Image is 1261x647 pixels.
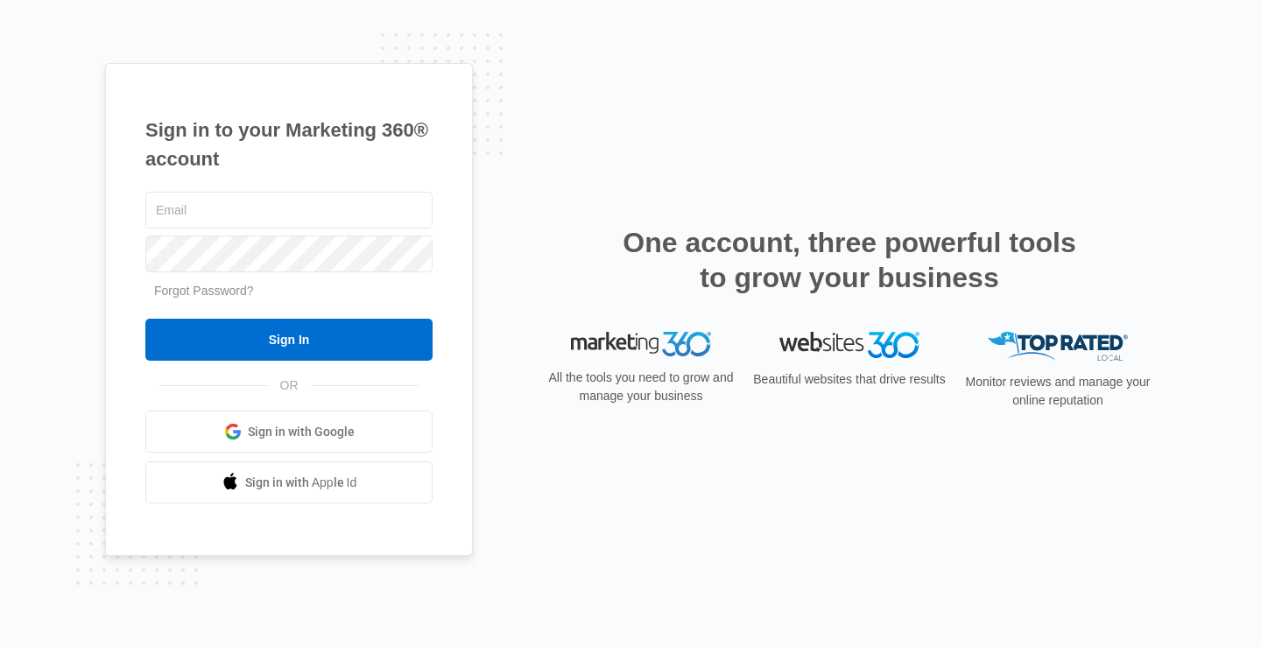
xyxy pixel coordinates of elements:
[617,225,1081,295] h2: One account, three powerful tools to grow your business
[145,461,433,503] a: Sign in with Apple Id
[145,411,433,453] a: Sign in with Google
[145,116,433,173] h1: Sign in to your Marketing 360® account
[988,332,1128,361] img: Top Rated Local
[145,192,433,229] input: Email
[248,423,355,441] span: Sign in with Google
[960,373,1156,410] p: Monitor reviews and manage your online reputation
[154,284,254,298] a: Forgot Password?
[543,369,739,405] p: All the tools you need to grow and manage your business
[245,474,357,492] span: Sign in with Apple Id
[571,332,711,356] img: Marketing 360
[779,332,919,357] img: Websites 360
[268,376,311,395] span: OR
[145,319,433,361] input: Sign In
[751,370,948,389] p: Beautiful websites that drive results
